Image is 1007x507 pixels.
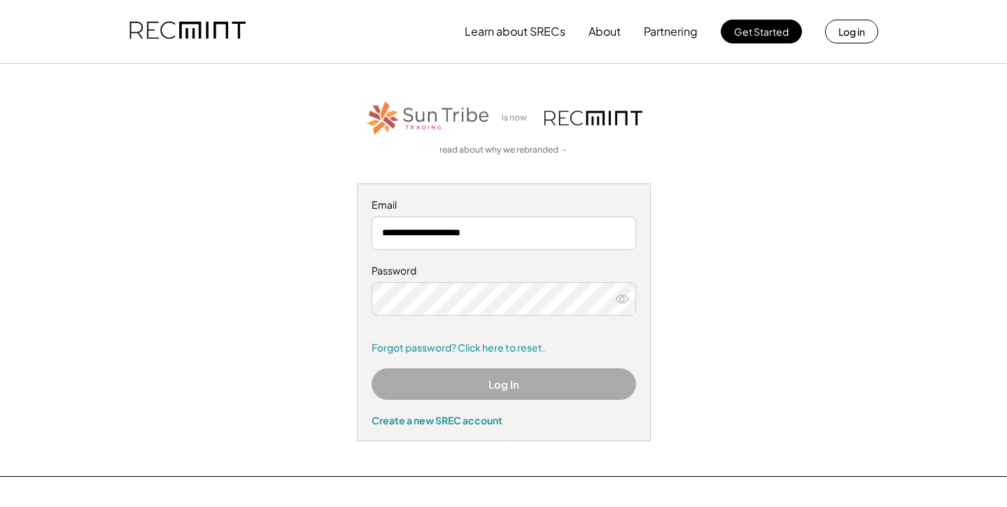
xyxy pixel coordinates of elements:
[465,18,565,46] button: Learn about SRECs
[372,414,636,426] div: Create a new SREC account
[498,112,537,124] div: is now
[129,8,246,55] img: recmint-logotype%403x.png
[372,264,636,278] div: Password
[589,18,621,46] button: About
[544,111,642,125] img: recmint-logotype%403x.png
[825,20,878,43] button: Log in
[365,99,491,137] img: STT_Horizontal_Logo%2B-%2BColor.png
[372,368,636,400] button: Log In
[439,144,568,156] a: read about why we rebranded →
[372,198,636,212] div: Email
[372,341,636,355] a: Forgot password? Click here to reset.
[721,20,802,43] button: Get Started
[644,18,698,46] button: Partnering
